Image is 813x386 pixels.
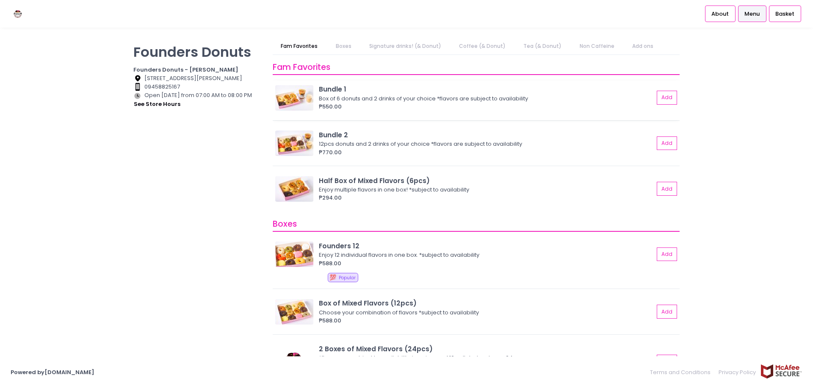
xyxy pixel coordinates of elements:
[319,298,654,308] div: Box of Mixed Flavors (12pcs)
[329,273,336,281] span: 💯
[515,38,570,54] a: Tea (& Donut)
[319,354,651,362] div: *flavors are subject to availability *maximum of 12 collab donuts per 24 pcs
[571,38,622,54] a: Non Caffeine
[319,344,654,354] div: 2 Boxes of Mixed Flavors (24pcs)
[319,317,654,325] div: ₱588.00
[657,247,677,261] button: Add
[133,66,238,74] b: Founders Donuts - [PERSON_NAME]
[361,38,449,54] a: Signature drinks! (& Donut)
[133,91,262,109] div: Open [DATE] from 07:00 AM to 08:00 PM
[657,182,677,196] button: Add
[760,364,802,379] img: mcafee-secure
[319,148,654,157] div: ₱770.00
[319,140,651,148] div: 12pcs donuts and 2 drinks of your choice *flavors are subject to availability
[275,242,313,267] img: Founders 12
[275,131,313,156] img: Bundle 2
[273,38,326,54] a: Fam Favorites
[451,38,514,54] a: Coffee (& Donut)
[327,38,359,54] a: Boxes
[650,364,715,380] a: Terms and Conditions
[319,194,654,202] div: ₱294.00
[275,299,313,325] img: Box of Mixed Flavors (12pcs)
[319,259,654,268] div: ₱588.00
[133,44,262,60] p: Founders Donuts
[319,94,651,103] div: Box of 6 donuts and 2 drinks of your choice *flavors are subject to availability
[133,74,262,83] div: [STREET_ADDRESS][PERSON_NAME]
[275,349,313,374] img: 2 Boxes of Mixed Flavors (24pcs)
[319,103,654,111] div: ₱550.00
[11,6,25,21] img: logo
[657,355,677,369] button: Add
[275,176,313,202] img: Half Box of Mixed Flavors (6pcs)
[624,38,661,54] a: Add ons
[775,10,794,18] span: Basket
[319,241,654,251] div: Founders 12
[273,218,297,230] span: Boxes
[133,83,262,91] div: 09458825167
[705,6,736,22] a: About
[339,275,356,281] span: Popular
[715,364,760,380] a: Privacy Policy
[319,176,654,186] div: Half Box of Mixed Flavors (6pcs)
[319,130,654,140] div: Bundle 2
[738,6,766,22] a: Menu
[744,10,760,18] span: Menu
[657,136,677,150] button: Add
[319,308,651,317] div: Choose your combination of flavors *subject to availability
[273,61,330,73] span: Fam Favorites
[275,85,313,111] img: Bundle 1
[657,91,677,105] button: Add
[319,186,651,194] div: Enjoy multiple flavors in one box! *subject to availability
[711,10,729,18] span: About
[133,100,181,109] button: see store hours
[11,368,94,376] a: Powered by[DOMAIN_NAME]
[319,84,654,94] div: Bundle 1
[657,305,677,319] button: Add
[319,251,651,259] div: Enjoy 12 individual flavors in one box. *subject to availability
